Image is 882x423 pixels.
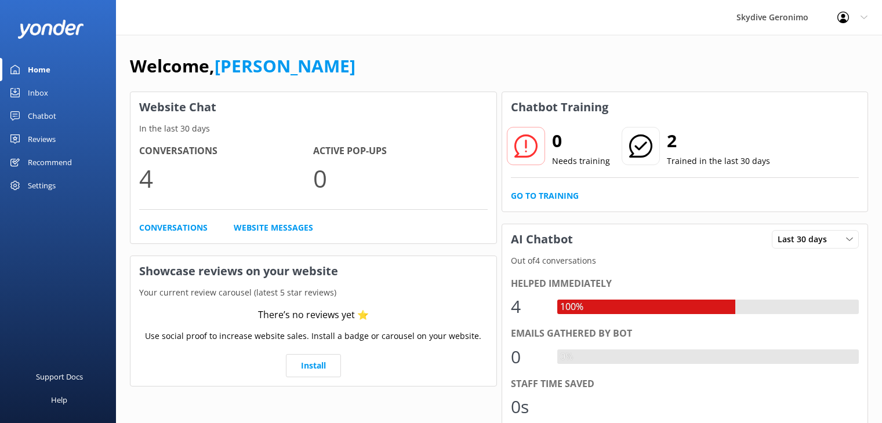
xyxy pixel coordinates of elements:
h3: AI Chatbot [502,224,582,254]
div: Home [28,58,50,81]
div: 0 [511,343,546,371]
div: Settings [28,174,56,197]
h3: Website Chat [130,92,496,122]
div: Recommend [28,151,72,174]
h4: Conversations [139,144,313,159]
h1: Welcome, [130,52,355,80]
img: yonder-white-logo.png [17,20,84,39]
p: Needs training [552,155,610,167]
p: 4 [139,159,313,198]
h3: Showcase reviews on your website [130,256,496,286]
p: 0 [313,159,487,198]
h4: Active Pop-ups [313,144,487,159]
h2: 0 [552,127,610,155]
div: There’s no reviews yet ⭐ [258,308,369,323]
div: 100% [557,300,586,315]
a: Go to Training [511,189,579,202]
a: Website Messages [234,221,313,234]
div: 0s [511,393,546,421]
a: [PERSON_NAME] [215,54,355,78]
div: Inbox [28,81,48,104]
div: 0% [557,349,576,364]
div: Help [51,388,67,411]
p: Use social proof to increase website sales. Install a badge or carousel on your website. [145,330,481,342]
div: Emails gathered by bot [511,326,859,341]
p: Trained in the last 30 days [667,155,770,167]
div: Reviews [28,127,56,151]
div: Chatbot [28,104,56,127]
span: Last 30 days [778,233,834,246]
div: Helped immediately [511,276,859,291]
p: Out of 4 conversations [502,254,868,267]
p: Your current review carousel (latest 5 star reviews) [130,286,496,299]
h2: 2 [667,127,770,155]
div: 4 [511,293,546,320]
div: Support Docs [36,365,83,388]
p: In the last 30 days [130,122,496,135]
div: Staff time saved [511,377,859,392]
h3: Chatbot Training [502,92,617,122]
a: Install [286,354,341,377]
a: Conversations [139,221,208,234]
